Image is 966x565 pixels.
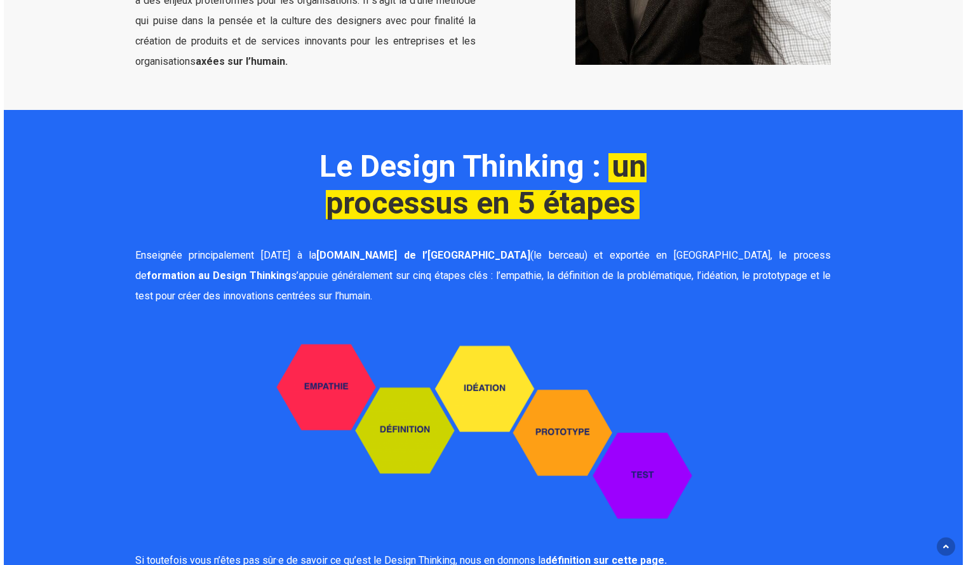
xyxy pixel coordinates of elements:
[316,249,530,261] strong: [DOMAIN_NAME] de l’[GEOGRAPHIC_DATA]
[319,148,601,184] span: Le Design Thinking :
[135,249,831,282] span: Enseignée principalement [DATE] à la (le berceau) et exportée en [GEOGRAPHIC_DATA], le process de
[326,148,647,221] em: un processus en 5 étapes
[135,269,831,302] span: s’appuie généralement sur cinq étapes clés : l’empathie, la définition de la problématique, l’idé...
[196,55,288,67] strong: axées sur l’humain.
[147,269,291,282] a: formation au Design Thinking
[253,322,712,531] img: design thinking méthode stanford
